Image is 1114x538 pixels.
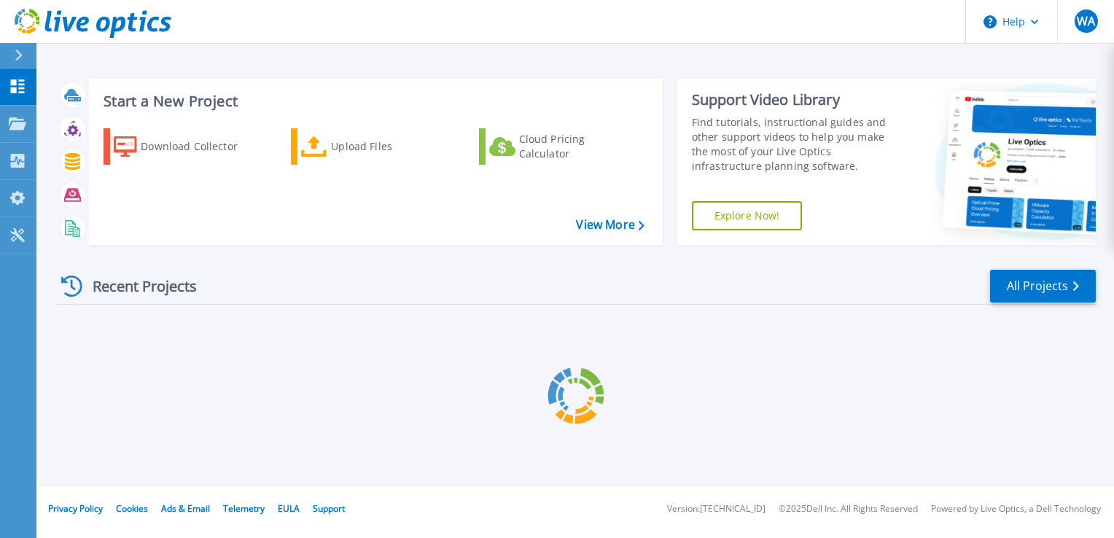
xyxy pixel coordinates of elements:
[141,132,257,161] div: Download Collector
[116,502,148,515] a: Cookies
[576,218,644,232] a: View More
[519,132,636,161] div: Cloud Pricing Calculator
[692,201,803,230] a: Explore Now!
[931,504,1101,514] li: Powered by Live Optics, a Dell Technology
[667,504,766,514] li: Version: [TECHNICAL_ID]
[161,502,210,515] a: Ads & Email
[692,90,902,109] div: Support Video Library
[48,502,103,515] a: Privacy Policy
[779,504,918,514] li: © 2025 Dell Inc. All Rights Reserved
[278,502,300,515] a: EULA
[692,115,902,174] div: Find tutorials, instructional guides and other support videos to help you make the most of your L...
[56,268,217,304] div: Recent Projects
[104,128,266,165] a: Download Collector
[331,132,448,161] div: Upload Files
[1077,15,1095,27] span: WA
[313,502,345,515] a: Support
[291,128,453,165] a: Upload Files
[479,128,642,165] a: Cloud Pricing Calculator
[990,270,1096,303] a: All Projects
[104,93,644,109] h3: Start a New Project
[223,502,265,515] a: Telemetry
